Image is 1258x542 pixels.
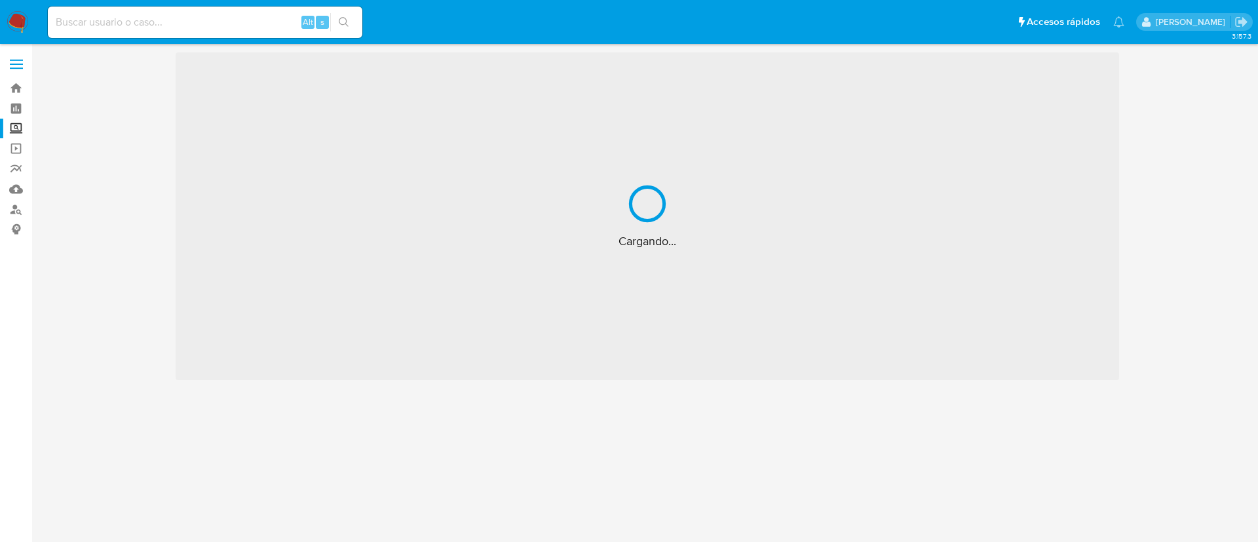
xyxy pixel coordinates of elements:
[330,13,357,31] button: search-icon
[619,233,676,249] span: Cargando...
[48,14,362,31] input: Buscar usuario o caso...
[1113,16,1124,28] a: Notificaciones
[1027,15,1100,29] span: Accesos rápidos
[320,16,324,28] span: s
[1156,16,1230,28] p: alicia.aldreteperez@mercadolibre.com.mx
[303,16,313,28] span: Alt
[1234,15,1248,29] a: Salir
